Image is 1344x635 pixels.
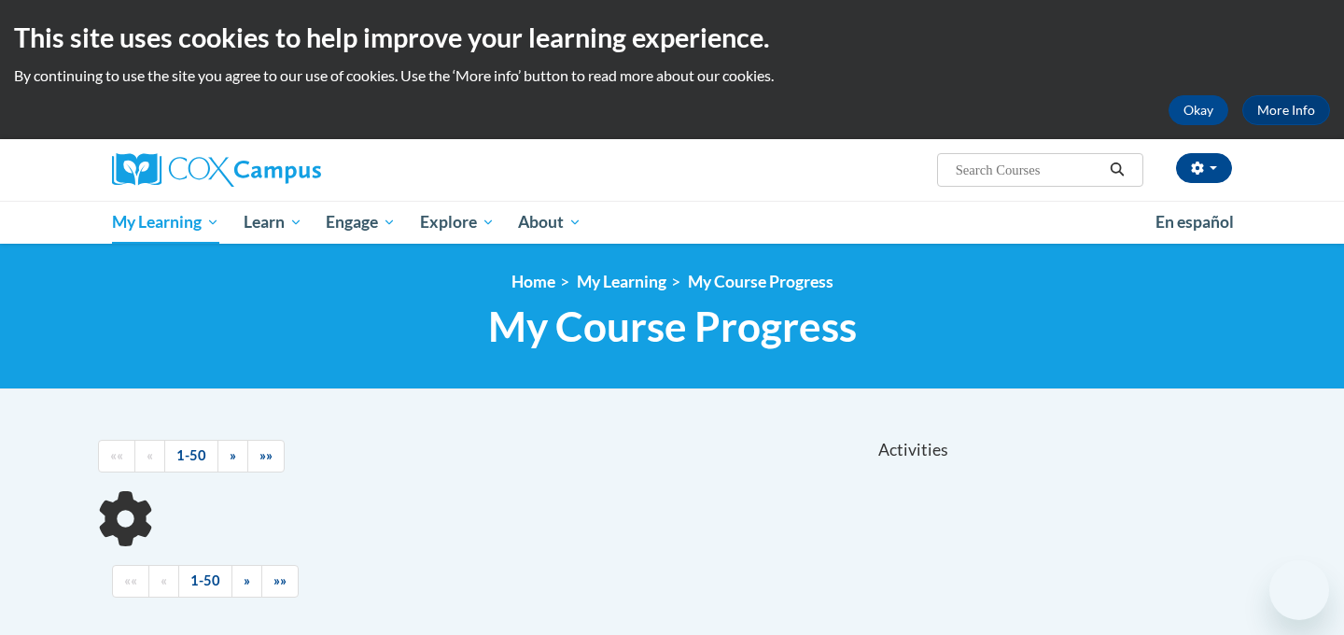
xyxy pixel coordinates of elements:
a: More Info [1242,95,1330,125]
button: Search [1103,159,1131,181]
span: Engage [326,211,396,233]
img: Cox Campus [112,153,321,187]
span: Explore [420,211,495,233]
a: Previous [134,440,165,473]
input: Search Courses [954,159,1103,181]
a: Home [511,272,555,291]
button: Account Settings [1176,153,1232,183]
span: En español [1155,212,1234,232]
a: Engage [314,201,408,244]
button: Okay [1169,95,1228,125]
a: About [507,201,595,244]
a: Explore [408,201,507,244]
p: By continuing to use the site you agree to our use of cookies. Use the ‘More info’ button to read... [14,65,1330,86]
span: «« [110,447,123,463]
a: 1-50 [178,565,232,598]
a: Cox Campus [112,153,467,187]
span: »» [273,572,287,588]
a: Next [217,440,248,473]
a: 1-50 [164,440,218,473]
a: End [261,565,299,598]
a: My Course Progress [688,272,833,291]
a: Learn [231,201,315,244]
a: Begining [98,440,135,473]
iframe: Button to launch messaging window [1269,560,1329,620]
span: » [244,572,250,588]
span: «« [124,572,137,588]
a: End [247,440,285,473]
a: Begining [112,565,149,598]
span: « [147,447,153,463]
span: My Learning [112,211,219,233]
a: Next [231,565,262,598]
a: Previous [148,565,179,598]
span: » [230,447,236,463]
span: My Course Progress [488,302,857,351]
a: En español [1143,203,1246,242]
a: My Learning [577,272,666,291]
span: About [518,211,581,233]
span: »» [259,447,273,463]
span: « [161,572,167,588]
h2: This site uses cookies to help improve your learning experience. [14,19,1330,56]
span: Learn [244,211,302,233]
div: Main menu [84,201,1260,244]
span: Activities [878,440,948,460]
a: My Learning [100,201,231,244]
